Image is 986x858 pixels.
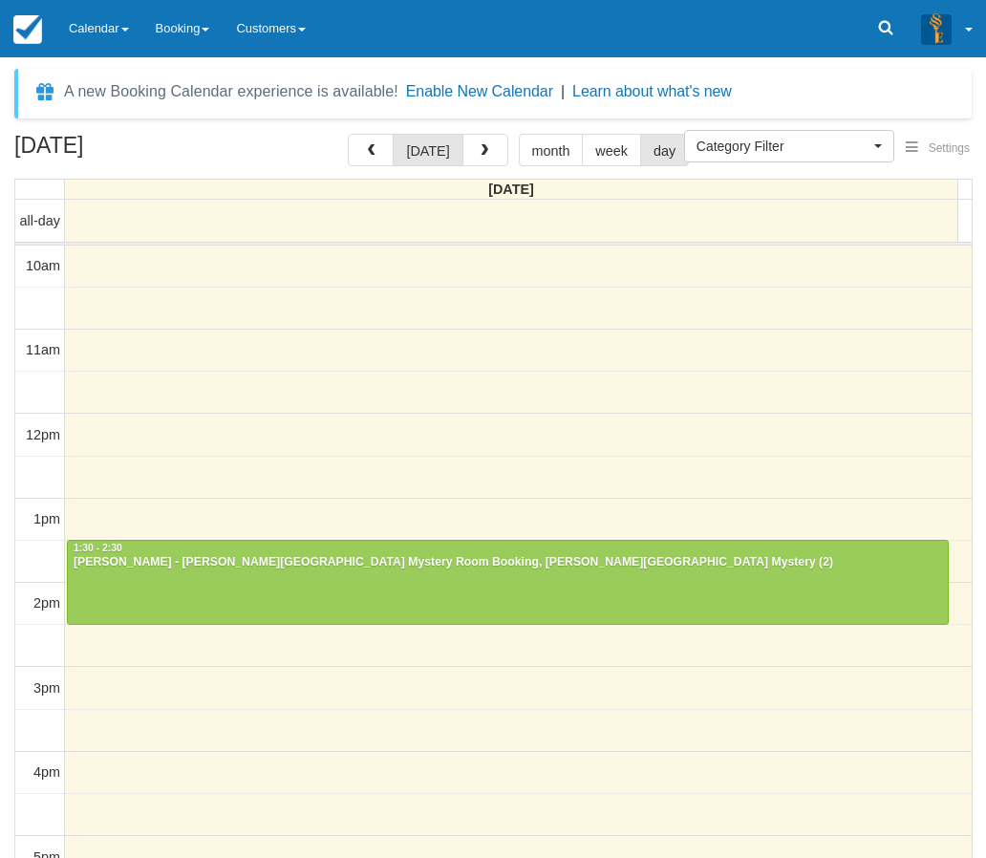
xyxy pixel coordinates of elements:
[14,134,256,169] h2: [DATE]
[640,134,689,166] button: day
[561,83,565,99] span: |
[406,82,553,101] button: Enable New Calendar
[684,130,894,162] button: Category Filter
[26,258,60,273] span: 10am
[26,342,60,357] span: 11am
[929,141,970,155] span: Settings
[13,15,42,44] img: checkfront-main-nav-mini-logo.png
[519,134,584,166] button: month
[33,764,60,780] span: 4pm
[393,134,462,166] button: [DATE]
[33,680,60,696] span: 3pm
[582,134,641,166] button: week
[74,543,122,553] span: 1:30 - 2:30
[73,555,943,570] div: [PERSON_NAME] - [PERSON_NAME][GEOGRAPHIC_DATA] Mystery Room Booking, [PERSON_NAME][GEOGRAPHIC_DAT...
[488,182,534,197] span: [DATE]
[26,427,60,442] span: 12pm
[20,213,60,228] span: all-day
[64,80,398,103] div: A new Booking Calendar experience is available!
[33,595,60,611] span: 2pm
[572,83,732,99] a: Learn about what's new
[921,13,952,44] img: A3
[33,511,60,526] span: 1pm
[67,540,949,624] a: 1:30 - 2:30[PERSON_NAME] - [PERSON_NAME][GEOGRAPHIC_DATA] Mystery Room Booking, [PERSON_NAME][GEO...
[697,137,869,156] span: Category Filter
[894,135,981,162] button: Settings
